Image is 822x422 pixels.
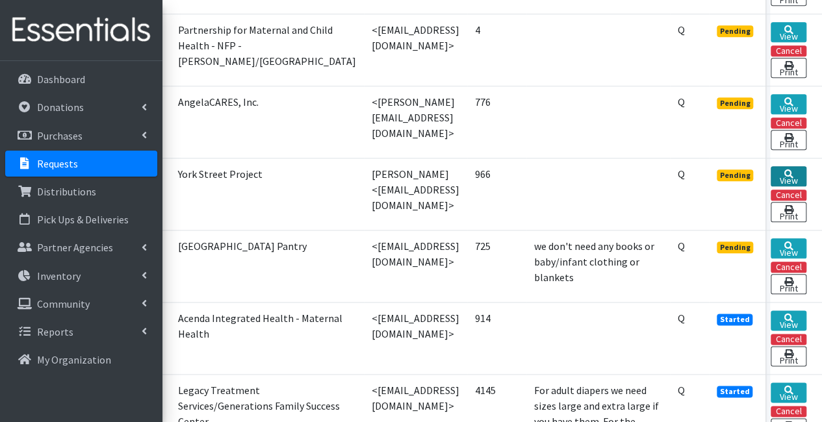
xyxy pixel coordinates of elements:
[37,325,73,338] p: Reports
[364,158,467,230] td: [PERSON_NAME] <[EMAIL_ADDRESS][DOMAIN_NAME]>
[37,353,111,366] p: My Organization
[678,23,685,36] abbr: Quantity
[467,302,526,374] td: 914
[5,123,157,149] a: Purchases
[771,45,806,56] button: Cancel
[5,291,157,317] a: Community
[170,86,364,158] td: AngelaCARES, Inc.
[37,157,78,170] p: Requests
[678,312,685,325] abbr: Quantity
[771,190,806,201] button: Cancel
[364,86,467,158] td: <[PERSON_NAME][EMAIL_ADDRESS][DOMAIN_NAME]>
[771,166,806,186] a: View
[5,151,157,177] a: Requests
[771,238,806,258] a: View
[771,382,806,403] a: View
[37,241,113,254] p: Partner Agencies
[5,94,157,120] a: Donations
[5,179,157,205] a: Distributions
[717,242,754,253] span: Pending
[717,169,754,181] span: Pending
[771,130,806,150] a: Print
[467,158,526,230] td: 966
[37,101,84,114] p: Donations
[771,346,806,366] a: Print
[678,384,685,397] abbr: Quantity
[170,14,364,86] td: Partnership for Maternal and Child Health - NFP - [PERSON_NAME]/[GEOGRAPHIC_DATA]
[467,86,526,158] td: 776
[37,297,90,310] p: Community
[37,185,96,198] p: Distributions
[771,334,806,345] button: Cancel
[678,95,685,108] abbr: Quantity
[717,25,754,37] span: Pending
[5,206,157,232] a: Pick Ups & Deliveries
[771,406,806,417] button: Cancel
[5,66,157,92] a: Dashboard
[771,310,806,330] a: View
[771,22,806,42] a: View
[37,129,83,142] p: Purchases
[37,269,81,282] p: Inventory
[771,94,806,114] a: View
[467,230,526,302] td: 725
[526,230,670,302] td: we don't need any books or baby/infant clothing or blankets
[717,386,753,397] span: Started
[771,118,806,129] button: Cancel
[678,168,685,180] abbr: Quantity
[771,202,806,222] a: Print
[771,262,806,273] button: Cancel
[37,213,129,226] p: Pick Ups & Deliveries
[5,263,157,289] a: Inventory
[5,8,157,52] img: HumanEssentials
[771,58,806,78] a: Print
[364,14,467,86] td: <[EMAIL_ADDRESS][DOMAIN_NAME]>
[364,302,467,374] td: <[EMAIL_ADDRESS][DOMAIN_NAME]>
[170,302,364,374] td: Acenda Integrated Health - Maternal Health
[5,234,157,260] a: Partner Agencies
[717,314,753,325] span: Started
[771,274,806,294] a: Print
[364,230,467,302] td: <[EMAIL_ADDRESS][DOMAIN_NAME]>
[678,240,685,253] abbr: Quantity
[5,347,157,373] a: My Organization
[717,97,754,109] span: Pending
[170,230,364,302] td: [GEOGRAPHIC_DATA] Pantry
[5,319,157,345] a: Reports
[170,158,364,230] td: York Street Project
[37,73,85,86] p: Dashboard
[467,14,526,86] td: 4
